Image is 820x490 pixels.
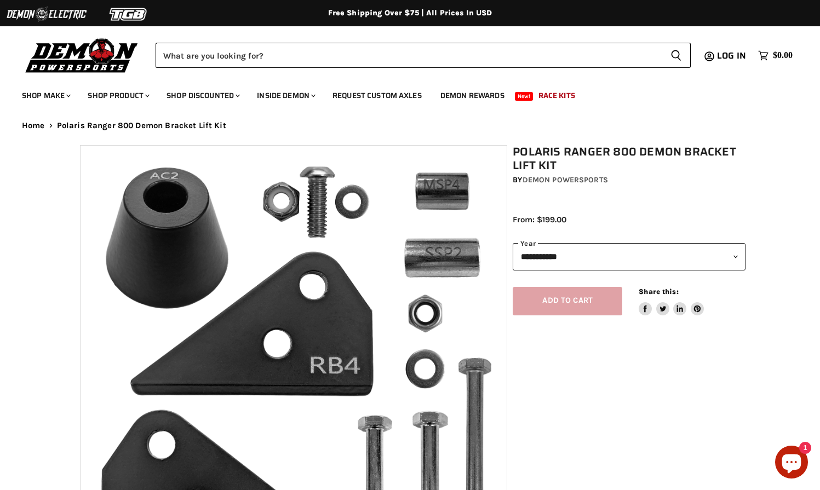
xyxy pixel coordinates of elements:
a: Log in [712,51,753,61]
a: Inside Demon [249,84,322,107]
ul: Main menu [14,80,790,107]
a: Request Custom Axles [324,84,430,107]
a: $0.00 [753,48,798,64]
div: by [513,174,746,186]
a: Race Kits [530,84,583,107]
span: New! [515,92,534,101]
span: Share this: [639,287,678,296]
a: Demon Rewards [432,84,513,107]
span: Polaris Ranger 800 Demon Bracket Lift Kit [57,121,226,130]
img: Demon Electric Logo 2 [5,4,88,25]
h1: Polaris Ranger 800 Demon Bracket Lift Kit [513,145,746,172]
span: $0.00 [773,50,793,61]
input: Search [156,43,662,68]
select: year [513,243,746,270]
aside: Share this: [639,287,704,316]
a: Shop Make [14,84,77,107]
a: Demon Powersports [523,175,608,185]
span: From: $199.00 [513,215,566,224]
a: Home [22,121,45,130]
button: Search [662,43,691,68]
a: Shop Product [79,84,156,107]
a: Shop Discounted [158,84,246,107]
img: TGB Logo 2 [88,4,170,25]
inbox-online-store-chat: Shopify online store chat [772,446,811,481]
img: Demon Powersports [22,36,142,74]
span: Log in [717,49,746,62]
form: Product [156,43,691,68]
